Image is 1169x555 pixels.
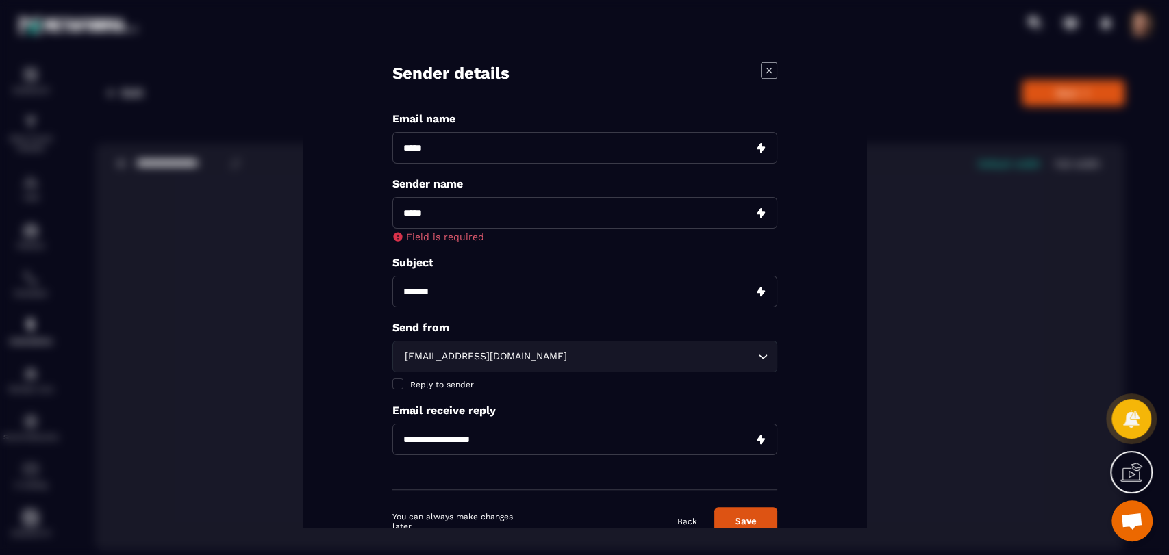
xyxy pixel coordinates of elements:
[392,62,510,85] h4: Sender details
[392,321,777,334] p: Send from
[392,256,777,269] p: Subject
[406,231,484,242] span: Field is required
[677,515,697,526] a: Back
[392,404,777,417] p: Email receive reply
[1111,500,1153,541] div: Mở cuộc trò chuyện
[392,112,777,125] p: Email name
[392,341,777,372] div: Search for option
[392,511,519,530] p: You can always make changes later
[570,349,755,364] input: Search for option
[401,349,570,364] span: [EMAIL_ADDRESS][DOMAIN_NAME]
[410,380,474,389] span: Reply to sender
[714,507,777,535] button: Save
[392,177,777,190] p: Sender name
